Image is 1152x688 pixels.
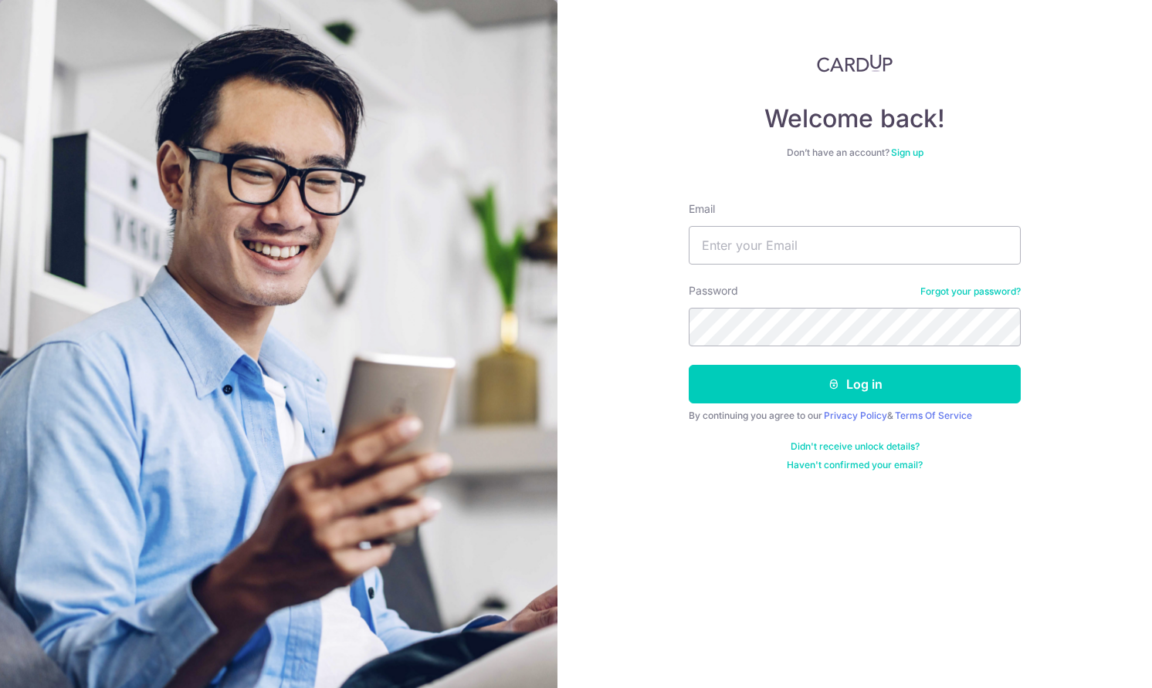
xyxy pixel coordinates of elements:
button: Log in [689,365,1021,403]
label: Password [689,283,738,298]
input: Enter your Email [689,226,1021,265]
a: Sign up [891,147,923,158]
a: Didn't receive unlock details? [791,440,920,453]
a: Privacy Policy [824,410,887,421]
div: By continuing you agree to our & [689,410,1021,422]
img: CardUp Logo [817,54,893,73]
a: Terms Of Service [895,410,972,421]
h4: Welcome back! [689,103,1021,134]
a: Haven't confirmed your email? [787,459,923,471]
div: Don’t have an account? [689,147,1021,159]
a: Forgot your password? [920,285,1021,298]
label: Email [689,201,715,217]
